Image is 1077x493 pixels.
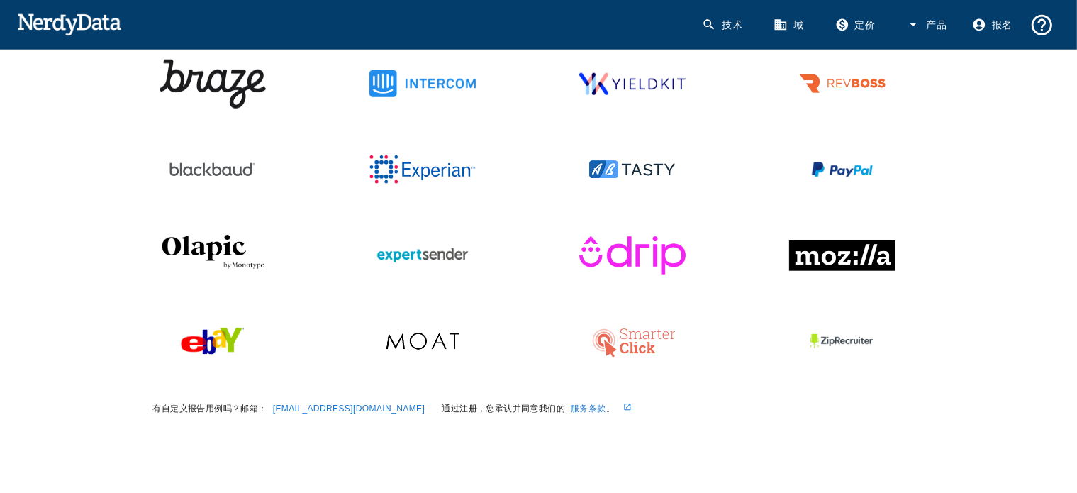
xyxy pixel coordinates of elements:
img: YieldKit [579,52,686,116]
a: 定价 [827,7,887,43]
font: 技术 [722,19,742,31]
a: 技术 [693,7,754,43]
img: 易趣 [160,309,266,373]
font: 通过注册，您承认并同意我们的 [442,404,565,414]
img: 奥拉皮克 [160,223,266,287]
img: 对讲机 [369,52,476,116]
font: 域 [793,19,803,31]
img: Mozilla [789,223,895,287]
img: PayPal [789,138,895,201]
img: 益博睿 [369,138,476,201]
img: 布莱克波特 [160,138,266,201]
img: 牧师老板 [789,52,895,116]
a: 服务条款 [571,404,606,414]
img: NerdyData.com [17,10,121,38]
font: 。 [606,404,615,414]
a: [EMAIL_ADDRESS][DOMAIN_NAME] [273,404,425,414]
button: 支持和文档 [1024,7,1060,43]
font: 定价 [855,19,876,31]
font: 产品 [926,19,947,31]
img: 钎焊 [160,52,266,116]
img: ZipRecruiter [789,309,895,373]
img: 专家发件人 [369,223,476,287]
a: 报名 [964,7,1024,43]
img: ABTasty [579,138,686,201]
font: 有自定义报告用例吗？邮箱： [153,404,267,414]
font: 报名 [992,19,1012,31]
img: SmarterClick [579,309,686,373]
img: 护城河 [369,309,476,373]
a: 域 [765,7,815,43]
button: 产品 [898,7,958,43]
img: 滴 [579,223,686,287]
